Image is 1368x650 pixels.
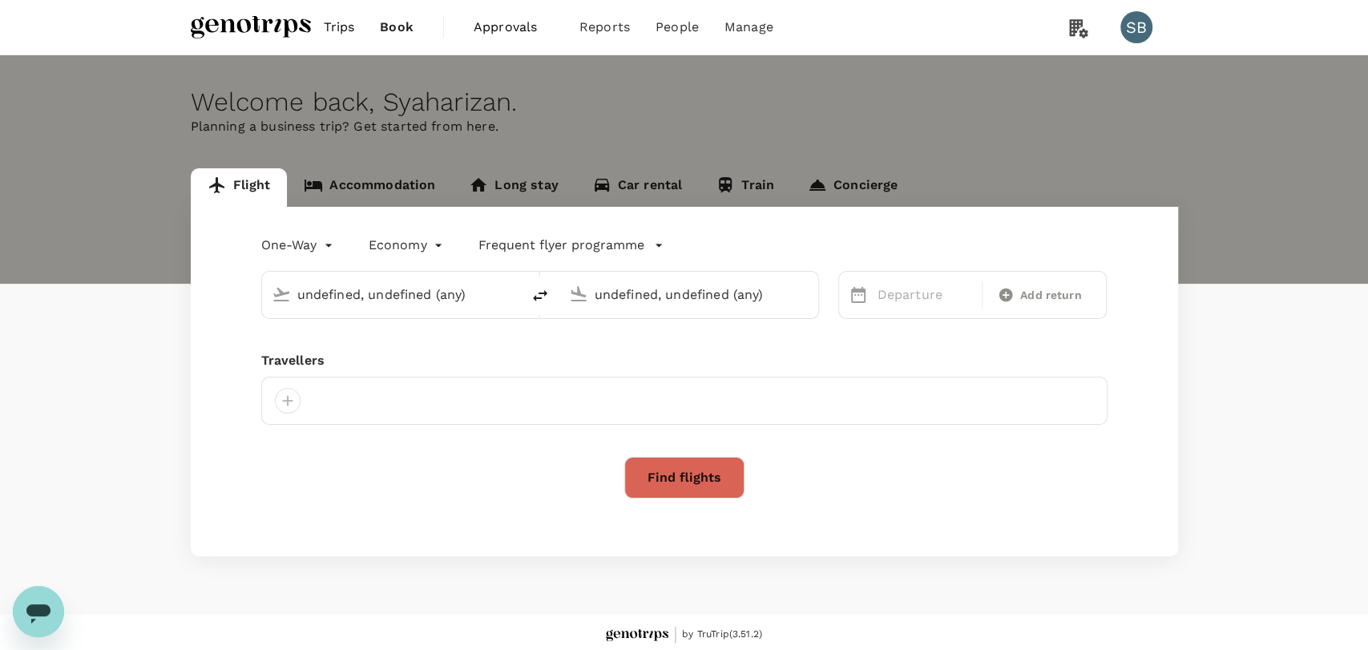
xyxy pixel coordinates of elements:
[595,282,785,307] input: Going to
[724,18,773,37] span: Manage
[624,457,745,499] button: Find flights
[324,18,355,37] span: Trips
[191,10,311,45] img: Genotrips - ALL
[699,168,791,207] a: Train
[297,282,487,307] input: Depart from
[791,168,914,207] a: Concierge
[287,168,452,207] a: Accommodation
[656,18,699,37] span: People
[191,87,1178,117] div: Welcome back , Syaharizan .
[1120,11,1152,43] div: SB
[261,351,1108,370] div: Travellers
[575,168,700,207] a: Car rental
[13,586,64,637] iframe: Button to launch messaging window
[191,117,1178,136] p: Planning a business trip? Get started from here.
[521,277,559,315] button: delete
[1020,287,1082,304] span: Add return
[478,236,644,255] p: Frequent flyer programme
[261,232,337,258] div: One-Way
[807,293,810,296] button: Open
[478,236,664,255] button: Frequent flyer programme
[191,168,288,207] a: Flight
[878,285,972,305] p: Departure
[682,627,762,643] span: by TruTrip ( 3.51.2 )
[380,18,414,37] span: Book
[510,293,513,296] button: Open
[369,232,446,258] div: Economy
[606,629,668,641] img: Genotrips - ALL
[452,168,575,207] a: Long stay
[579,18,630,37] span: Reports
[474,18,554,37] span: Approvals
